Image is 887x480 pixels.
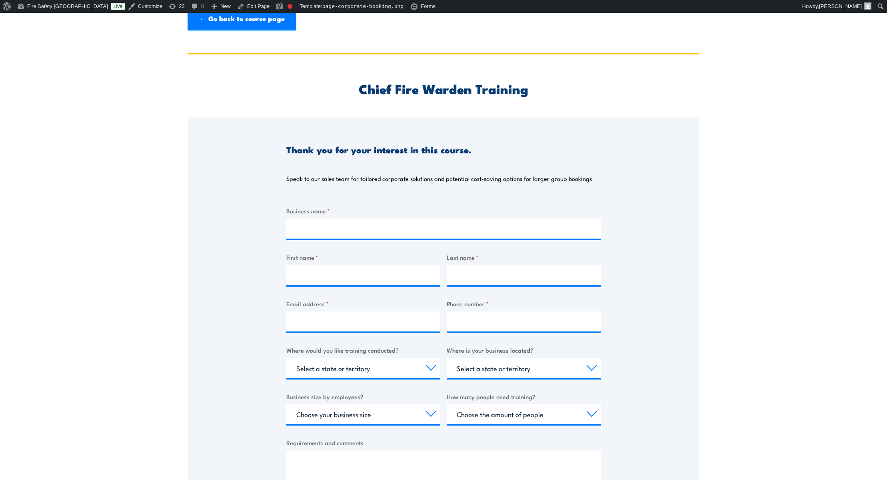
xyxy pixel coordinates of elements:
label: First name [286,253,441,262]
p: Speak to our sales team for tailored corporate solutions and potential cost-saving options for la... [286,175,592,183]
a: Live [111,3,125,10]
label: Requirements and comments [286,438,601,447]
label: Where is your business located? [447,345,601,355]
label: How many people need training? [447,392,601,401]
div: Focus keyphrase not set [288,4,292,9]
span: page-corporate-booking.php [322,3,404,9]
label: Email address [286,299,441,308]
span: [PERSON_NAME] [819,3,862,9]
label: Business size by employees? [286,392,441,401]
h2: Chief Fire Warden Training [286,83,601,94]
label: Business name [286,206,601,215]
a: ← Go back to course page [188,7,296,31]
label: Phone number [447,299,601,308]
label: Where would you like training conducted? [286,345,441,355]
h3: Thank you for your interest in this course. [286,145,471,154]
label: Last name [447,253,601,262]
